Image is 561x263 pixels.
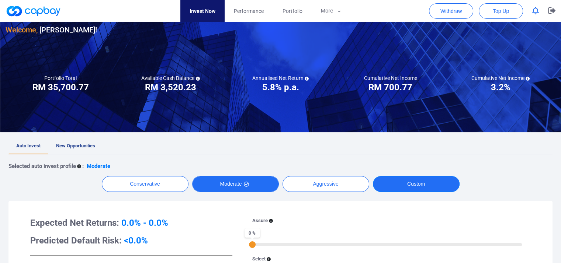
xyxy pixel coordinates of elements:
[262,81,299,93] h3: 5.8% p.a.
[56,143,95,148] span: New Opportunities
[30,235,232,246] h3: Predicted Default Risk:
[6,25,38,34] span: Welcome,
[282,7,302,15] span: Portfolio
[44,75,77,81] h5: Portfolio Total
[373,176,460,192] button: Custom
[8,162,76,171] p: Selected auto invest profile
[87,162,110,171] p: Moderate
[234,7,264,15] span: Performance
[493,7,509,15] span: Top Up
[6,24,97,36] h3: [PERSON_NAME] !
[368,81,412,93] h3: RM 700.77
[82,162,84,171] p: :
[16,143,41,148] span: Auto Invest
[252,75,309,81] h5: Annualised Net Return
[491,81,510,93] h3: 3.2%
[30,217,232,229] h3: Expected Net Returns:
[192,176,279,192] button: Moderate
[102,176,188,192] button: Conservative
[471,75,530,81] h5: Cumulative Net Income
[283,176,369,192] button: Aggressive
[479,3,523,19] button: Top Up
[145,81,196,93] h3: RM 3,520.23
[245,228,260,238] span: 0 %
[429,3,473,19] button: Withdraw
[141,75,200,81] h5: Available Cash Balance
[252,255,266,263] p: Select
[121,218,168,228] span: 0.0% - 0.0%
[252,217,268,225] p: Assure
[364,75,417,81] h5: Cumulative Net Income
[32,81,89,93] h3: RM 35,700.77
[124,235,148,246] span: <0.0%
